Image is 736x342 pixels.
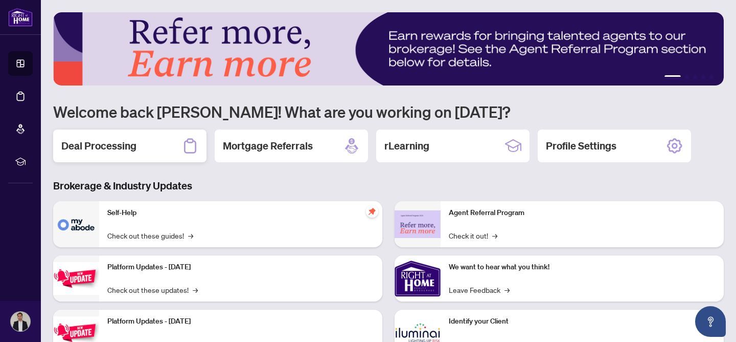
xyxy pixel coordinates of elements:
span: → [193,284,198,295]
img: Profile Icon [11,312,30,331]
img: Platform Updates - July 21, 2025 [53,262,99,294]
p: Agent Referral Program [449,207,716,219]
button: 5 [709,75,714,79]
a: Check it out!→ [449,230,497,241]
h2: Mortgage Referrals [223,139,313,153]
h2: rLearning [384,139,429,153]
span: pushpin [366,205,378,218]
span: → [188,230,193,241]
span: → [492,230,497,241]
a: Check out these updates!→ [107,284,198,295]
img: Self-Help [53,201,99,247]
img: Slide 0 [53,12,724,85]
h1: Welcome back [PERSON_NAME]! What are you working on [DATE]? [53,102,724,121]
p: We want to hear what you think! [449,262,716,273]
button: 4 [701,75,705,79]
p: Platform Updates - [DATE] [107,262,374,273]
p: Identify your Client [449,316,716,327]
img: logo [8,8,33,27]
button: 1 [664,75,681,79]
a: Check out these guides!→ [107,230,193,241]
h2: Deal Processing [61,139,136,153]
h2: Profile Settings [546,139,616,153]
img: Agent Referral Program [395,210,441,239]
button: Open asap [695,306,726,337]
span: → [504,284,510,295]
button: 3 [693,75,697,79]
img: We want to hear what you think! [395,255,441,302]
button: 2 [685,75,689,79]
a: Leave Feedback→ [449,284,510,295]
p: Self-Help [107,207,374,219]
h3: Brokerage & Industry Updates [53,179,724,193]
p: Platform Updates - [DATE] [107,316,374,327]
